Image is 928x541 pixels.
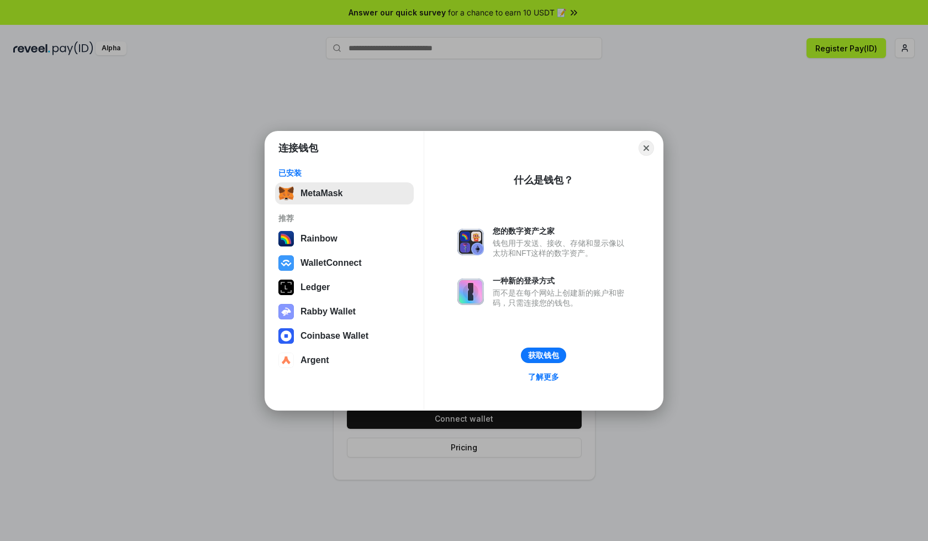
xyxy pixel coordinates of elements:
[493,276,630,286] div: 一种新的登录方式
[275,301,414,323] button: Rabby Wallet
[493,288,630,308] div: 而不是在每个网站上创建新的账户和密码，只需连接您的钱包。
[300,234,338,244] div: Rainbow
[457,279,484,305] img: svg+xml,%3Csvg%20xmlns%3D%22http%3A%2F%2Fwww.w3.org%2F2000%2Fsvg%22%20fill%3D%22none%22%20viewBox...
[278,280,294,295] img: svg+xml,%3Csvg%20xmlns%3D%22http%3A%2F%2Fwww.w3.org%2F2000%2Fsvg%22%20width%3D%2228%22%20height%3...
[493,238,630,258] div: 钱包用于发送、接收、存储和显示像以太坊和NFT这样的数字资产。
[278,328,294,344] img: svg+xml,%3Csvg%20width%3D%2228%22%20height%3D%2228%22%20viewBox%3D%220%200%2028%2028%22%20fill%3D...
[493,226,630,236] div: 您的数字资产之家
[521,370,566,384] a: 了解更多
[275,325,414,347] button: Coinbase Wallet
[528,372,559,382] div: 了解更多
[639,140,654,156] button: Close
[275,182,414,204] button: MetaMask
[278,186,294,201] img: svg+xml,%3Csvg%20fill%3D%22none%22%20height%3D%2233%22%20viewBox%3D%220%200%2035%2033%22%20width%...
[528,350,559,360] div: 获取钱包
[278,255,294,271] img: svg+xml,%3Csvg%20width%3D%2228%22%20height%3D%2228%22%20viewBox%3D%220%200%2028%2028%22%20fill%3D...
[457,229,484,255] img: svg+xml,%3Csvg%20xmlns%3D%22http%3A%2F%2Fwww.w3.org%2F2000%2Fsvg%22%20fill%3D%22none%22%20viewBox...
[514,174,573,187] div: 什么是钱包？
[278,213,410,223] div: 推荐
[300,307,356,317] div: Rabby Wallet
[278,304,294,319] img: svg+xml,%3Csvg%20xmlns%3D%22http%3A%2F%2Fwww.w3.org%2F2000%2Fsvg%22%20fill%3D%22none%22%20viewBox...
[275,349,414,371] button: Argent
[278,231,294,246] img: svg+xml,%3Csvg%20width%3D%22120%22%20height%3D%22120%22%20viewBox%3D%220%200%20120%20120%22%20fil...
[300,188,342,198] div: MetaMask
[278,141,318,155] h1: 连接钱包
[300,258,362,268] div: WalletConnect
[300,282,330,292] div: Ledger
[300,355,329,365] div: Argent
[275,228,414,250] button: Rainbow
[275,276,414,298] button: Ledger
[300,331,368,341] div: Coinbase Wallet
[278,168,410,178] div: 已安装
[275,252,414,274] button: WalletConnect
[278,353,294,368] img: svg+xml,%3Csvg%20width%3D%2228%22%20height%3D%2228%22%20viewBox%3D%220%200%2028%2028%22%20fill%3D...
[521,348,566,363] button: 获取钱包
